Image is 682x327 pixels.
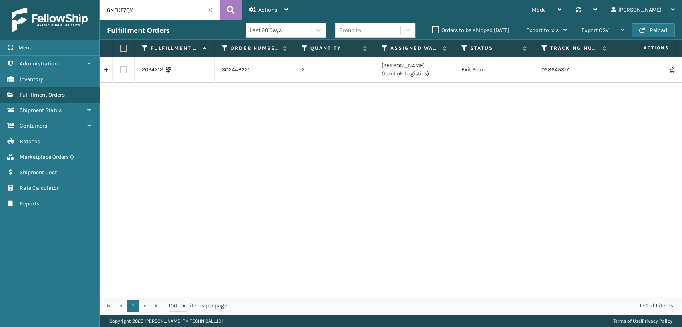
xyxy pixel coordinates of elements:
[20,169,57,176] span: Shipment Cost
[250,26,312,34] div: Last 90 Days
[454,57,534,83] td: Exit Scan
[432,27,509,33] label: Orders to be shipped [DATE]
[613,318,641,324] a: Terms of Use
[310,45,359,52] label: Quantity
[20,107,62,114] span: Shipment Status
[20,122,47,129] span: Containers
[618,41,674,55] span: Actions
[339,26,362,34] div: Group by
[470,45,519,52] label: Status
[550,45,598,52] label: Tracking Number
[532,6,546,13] span: Mode
[151,45,199,52] label: Fulfillment Order Id
[20,185,59,191] span: Rate Calculator
[169,302,181,310] span: 100
[390,45,439,52] label: Assigned Warehouse
[632,23,675,37] button: Reload
[20,138,40,145] span: Batches
[642,318,672,324] a: Privacy Policy
[294,57,374,83] td: 2
[258,6,277,13] span: Actions
[526,27,559,33] span: Export to .xls
[142,66,163,74] a: 2094212
[534,57,614,83] td: 058645317
[374,57,454,83] td: [PERSON_NAME] (Ironlink Logistics)
[109,315,223,327] p: Copyright 2023 [PERSON_NAME]™ v [TECHNICAL_ID]
[107,26,169,35] h3: Fulfillment Orders
[169,300,227,312] span: items per page
[670,67,674,73] i: Never Shipped
[222,66,250,74] a: SO2446221
[18,44,32,51] span: Menu
[20,76,43,83] span: Inventory
[231,45,279,52] label: Order Number
[20,91,65,98] span: Fulfillment Orders
[127,300,139,312] a: 1
[20,60,58,67] span: Administration
[20,154,69,160] span: Marketplace Orders
[70,154,74,160] span: ( )
[581,27,609,33] span: Export CSV
[12,8,88,32] img: logo
[238,302,673,310] div: 1 - 1 of 1 items
[20,200,39,207] span: Reports
[613,315,672,327] div: |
